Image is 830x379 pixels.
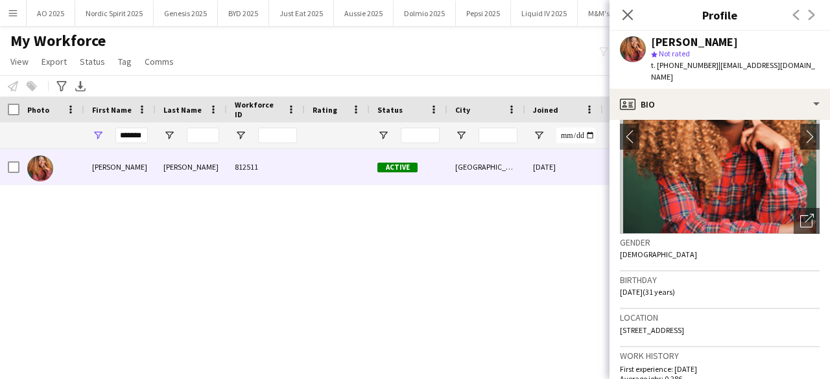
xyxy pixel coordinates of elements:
span: Comms [145,56,174,67]
span: View [10,56,29,67]
a: Export [36,53,72,70]
div: Open photos pop-in [794,208,820,234]
span: Rating [313,105,337,115]
button: Dolmio 2025 [394,1,456,26]
span: Photo [27,105,49,115]
span: [DEMOGRAPHIC_DATA] [620,249,697,259]
input: Joined Filter Input [556,128,595,143]
span: Status [80,56,105,67]
input: First Name Filter Input [115,128,148,143]
button: Open Filter Menu [377,130,389,141]
h3: Profile [610,6,830,23]
input: Last Name Filter Input [187,128,219,143]
span: Joined [533,105,558,115]
a: View [5,53,34,70]
input: Status Filter Input [401,128,440,143]
span: [DATE] (31 years) [620,287,675,297]
span: | [EMAIL_ADDRESS][DOMAIN_NAME] [651,60,815,82]
img: Pauline Bonsu [27,155,53,181]
button: Liquid IV 2025 [511,1,578,26]
button: Aussie 2025 [334,1,394,26]
div: 181 days [603,149,681,185]
button: M&M's 2025 [578,1,637,26]
span: City [455,105,470,115]
span: Status [377,105,403,115]
h3: Location [620,312,820,323]
app-action-btn: Advanced filters [54,78,69,94]
div: 812511 [227,149,305,185]
button: Open Filter Menu [163,130,175,141]
input: City Filter Input [479,128,517,143]
span: Tag [118,56,132,67]
div: [DATE] [525,149,603,185]
a: Tag [113,53,137,70]
button: Nordic Spirit 2025 [75,1,154,26]
span: Not rated [659,49,690,58]
button: Open Filter Menu [533,130,545,141]
span: Export [41,56,67,67]
span: t. [PHONE_NUMBER] [651,60,718,70]
button: Just Eat 2025 [269,1,334,26]
a: Status [75,53,110,70]
span: Active [377,163,418,172]
button: AO 2025 [27,1,75,26]
div: Bio [610,89,830,120]
div: [PERSON_NAME] [156,149,227,185]
app-action-btn: Export XLSX [73,78,88,94]
span: First Name [92,105,132,115]
h3: Work history [620,350,820,362]
button: Pepsi 2025 [456,1,511,26]
button: Open Filter Menu [235,130,246,141]
h3: Gender [620,236,820,248]
span: Last Name [163,105,202,115]
span: My Workforce [10,31,106,51]
button: Genesis 2025 [154,1,218,26]
a: Comms [139,53,179,70]
div: [PERSON_NAME] [84,149,156,185]
div: [GEOGRAPHIC_DATA] [447,149,525,185]
span: [STREET_ADDRESS] [620,325,684,335]
input: Workforce ID Filter Input [258,128,297,143]
img: Crew avatar or photo [620,40,820,234]
div: [PERSON_NAME] [651,36,738,48]
h3: Birthday [620,274,820,286]
button: Open Filter Menu [92,130,104,141]
button: Open Filter Menu [455,130,467,141]
button: BYD 2025 [218,1,269,26]
span: Workforce ID [235,100,281,119]
p: First experience: [DATE] [620,364,820,374]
